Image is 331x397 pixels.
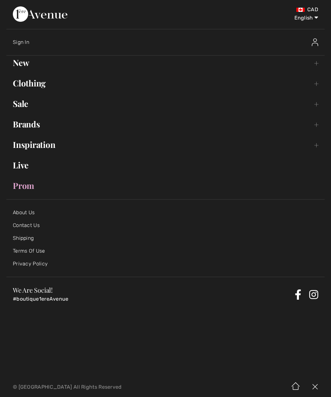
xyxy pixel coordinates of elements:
[13,6,67,22] img: 1ère Avenue
[13,261,48,267] a: Privacy Policy
[6,117,325,131] a: Brands
[286,377,305,397] img: Home
[6,138,325,152] a: Inspiration
[6,76,325,90] a: Clothing
[13,222,40,228] a: Contact Us
[6,158,325,172] a: Live
[13,39,29,45] span: Sign In
[309,289,318,300] a: Instagram
[13,385,195,389] p: © [GEOGRAPHIC_DATA] All Rights Reserved
[13,296,292,302] p: #boutique1ereAvenue
[13,248,45,254] a: Terms Of Use
[13,209,35,215] a: About Us
[312,38,318,46] img: Sign In
[6,97,325,111] a: Sale
[295,289,301,300] a: Facebook
[195,6,318,13] div: CAD
[6,179,325,193] a: Prom
[13,287,292,293] h3: We Are Social!
[13,235,34,241] a: Shipping
[6,56,325,70] a: New
[305,377,325,397] img: X
[13,32,325,53] a: Sign InSign In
